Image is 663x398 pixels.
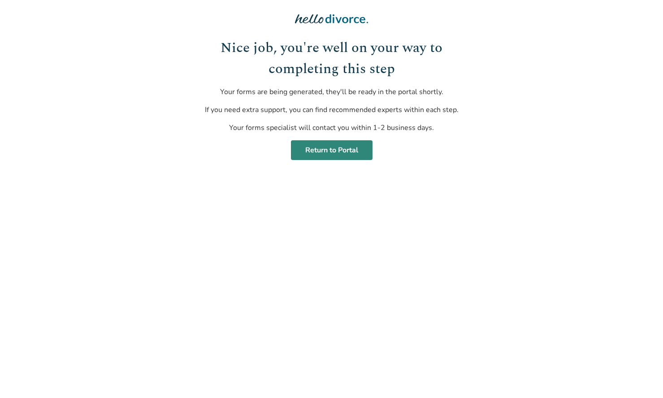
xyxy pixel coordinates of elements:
[196,122,467,133] p: Your forms specialist will contact you within 1-2 business days.
[196,104,467,115] p: If you need extra support, you can find recommended experts within each step.
[618,355,663,398] iframe: Chat Widget
[196,87,467,97] p: Your forms are being generated, they'll be ready in the portal shortly.
[291,140,373,160] a: Return to Portal
[196,38,467,79] h1: Nice job, you're well on your way to completing this step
